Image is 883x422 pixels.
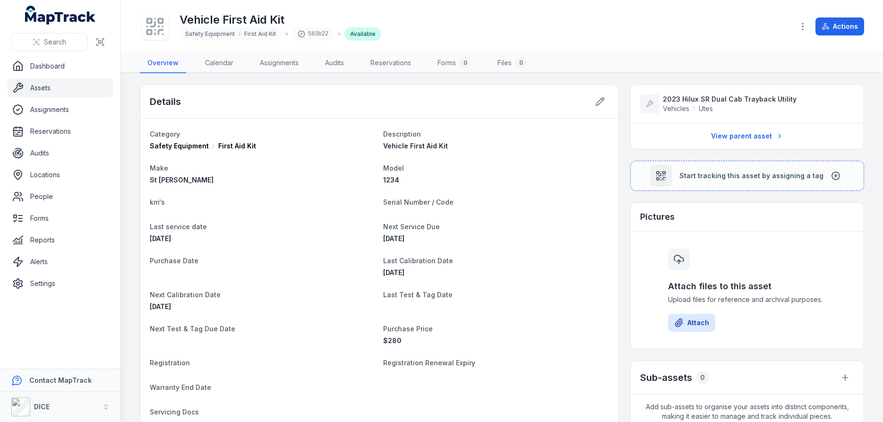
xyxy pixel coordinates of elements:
a: Assignments [8,100,113,119]
a: Assignments [252,53,306,73]
span: km's [150,198,165,206]
a: Locations [8,165,113,184]
h2: Sub-assets [640,371,692,384]
strong: Contact MapTrack [29,376,92,384]
a: Overview [140,53,186,73]
button: Attach [668,314,715,332]
span: Registration [150,359,190,367]
span: Next Service Due [383,223,440,231]
a: Audits [8,144,113,163]
span: Model [383,164,404,172]
span: Next Calibration Date [150,291,221,299]
span: Warranty End Date [150,383,211,391]
span: First Aid Kit [244,30,276,38]
span: Safety Equipment [185,30,235,38]
span: Registration Renewal Expiry [383,359,475,367]
span: [DATE] [150,302,171,310]
span: Category [150,130,180,138]
span: Safety Equipment [150,141,209,151]
a: Forms0 [430,53,479,73]
a: Files0 [490,53,534,73]
span: Start tracking this asset by assigning a tag [679,171,823,181]
h2: Details [150,95,181,108]
span: Utes [699,104,713,113]
span: First Aid Kit [218,141,256,151]
div: 0 [515,57,527,69]
a: Settings [8,274,113,293]
span: Purchase Price [383,325,433,333]
span: Last Calibration Date [383,257,453,265]
time: 04/09/2026, 12:00:00 am [383,234,404,242]
span: Next Test & Tag Due Date [150,325,235,333]
h3: Pictures [640,210,675,224]
button: Actions [815,17,864,35]
div: Available [344,27,381,41]
a: Assets [8,78,113,97]
span: Upload files for reference and archival purposes. [668,295,827,304]
a: Alerts [8,252,113,271]
a: Dashboard [8,57,113,76]
span: Purchase Date [150,257,198,265]
a: MapTrack [25,6,96,25]
span: Description [383,130,421,138]
div: 583b22 [292,27,334,41]
strong: 2023 Hilux SR Dual Cab Trayback Utility [663,95,797,104]
a: Reports [8,231,113,250]
a: 2023 Hilux SR Dual Cab Trayback UtilityVehiclesUtes [640,95,854,113]
span: Search [44,37,66,47]
time: 04/09/2025, 12:00:00 am [150,234,171,242]
a: Audits [317,53,351,73]
div: 0 [460,57,471,69]
span: Last Test & Tag Date [383,291,453,299]
a: Forms [8,209,113,228]
span: Vehicles [663,104,689,113]
time: 09/09/2024, 12:00:00 am [383,268,404,276]
span: Vehicle First Aid Kit [383,142,448,150]
span: Last service date [150,223,207,231]
a: View parent asset [705,127,789,145]
span: [DATE] [383,268,404,276]
span: [DATE] [383,234,404,242]
span: 280 AUD [383,336,402,344]
strong: DICE [34,403,50,411]
a: People [8,187,113,206]
span: Make [150,164,168,172]
span: 1234 [383,176,399,184]
span: Servicing Docs [150,408,199,416]
h3: Attach files to this asset [668,280,827,293]
button: Search [11,33,87,51]
span: St [PERSON_NAME] [150,176,214,184]
span: Serial Number / Code [383,198,454,206]
a: Reservations [8,122,113,141]
a: Reservations [363,53,419,73]
span: [DATE] [150,234,171,242]
button: Start tracking this asset by assigning a tag [630,161,864,191]
div: 0 [696,371,709,384]
h1: Vehicle First Aid Kit [180,12,381,27]
time: 09/09/2025, 12:00:00 am [150,302,171,310]
a: Calendar [197,53,241,73]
